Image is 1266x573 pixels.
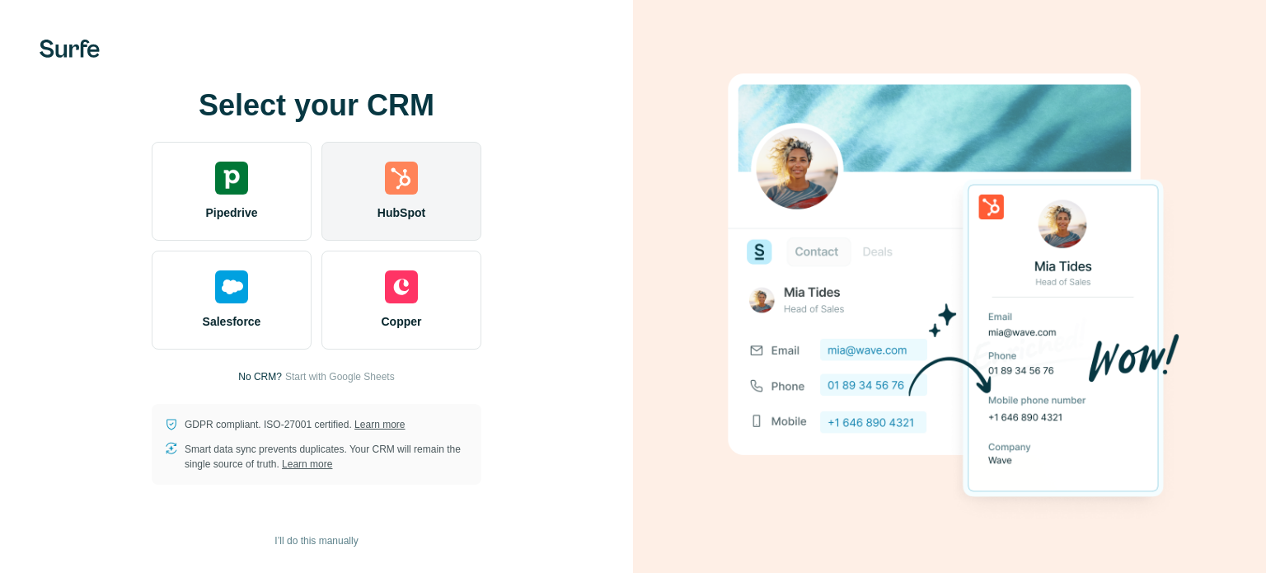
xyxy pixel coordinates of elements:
img: copper's logo [385,270,418,303]
img: salesforce's logo [215,270,248,303]
a: Learn more [354,419,405,430]
p: Smart data sync prevents duplicates. Your CRM will remain the single source of truth. [185,442,468,472]
img: pipedrive's logo [215,162,248,195]
span: Pipedrive [205,204,257,221]
p: GDPR compliant. ISO-27001 certified. [185,417,405,432]
span: I’ll do this manually [274,533,358,548]
img: Surfe's logo [40,40,100,58]
button: I’ll do this manually [263,528,369,553]
span: Salesforce [203,313,261,330]
h1: Select your CRM [152,89,481,122]
span: Copper [382,313,422,330]
button: Start with Google Sheets [285,369,395,384]
img: hubspot's logo [385,162,418,195]
a: Learn more [282,458,332,470]
span: HubSpot [377,204,425,221]
p: No CRM? [238,369,282,384]
img: HUBSPOT image [719,48,1180,526]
